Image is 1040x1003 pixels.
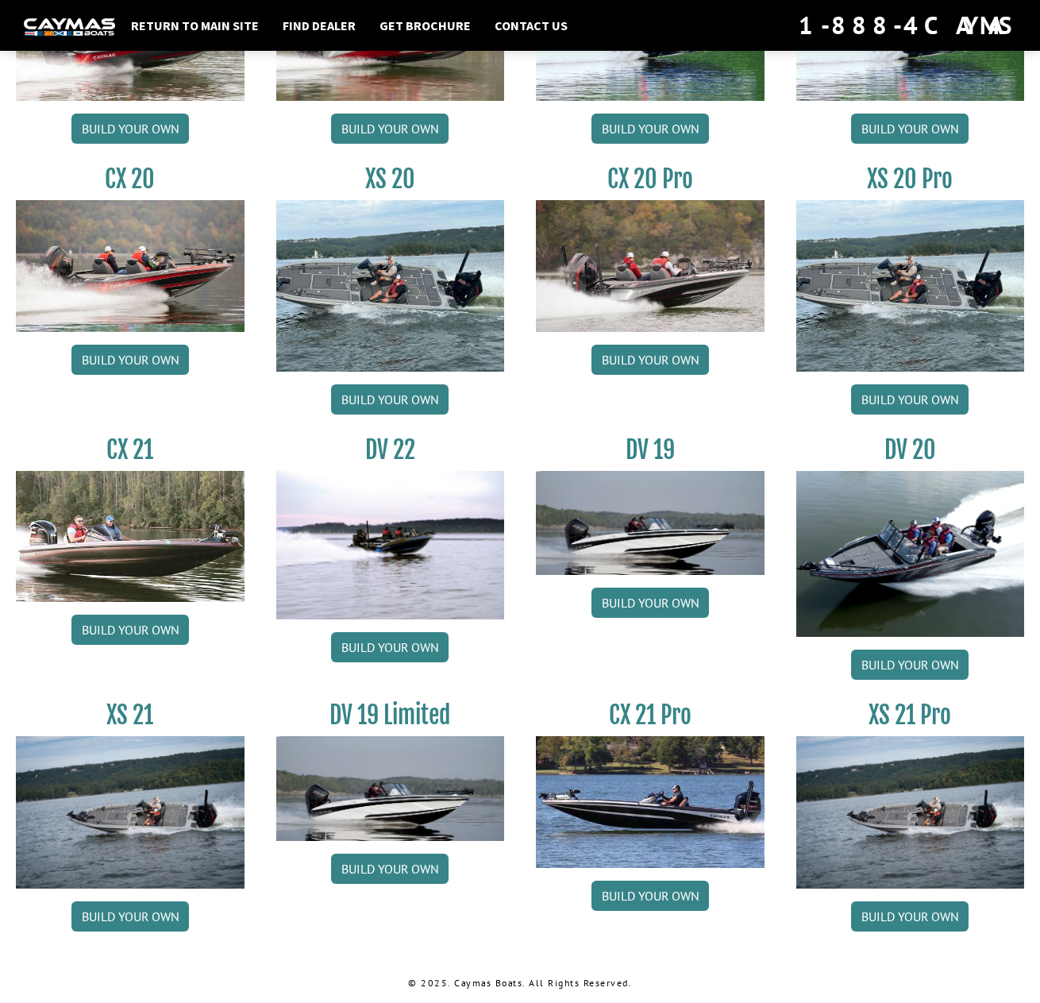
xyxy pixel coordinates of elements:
a: Build your own [851,384,969,415]
a: Build your own [331,384,449,415]
a: Build your own [851,901,969,932]
h3: DV 22 [276,435,505,465]
h3: CX 20 Pro [536,164,765,194]
img: DV_20_from_website_for_caymas_connect.png [796,471,1025,637]
a: Build your own [591,881,709,911]
img: CX21_thumb.jpg [16,471,245,603]
a: Find Dealer [275,15,364,36]
a: Contact Us [487,15,576,36]
a: Build your own [71,345,189,375]
p: © 2025. Caymas Boats. All Rights Reserved. [16,976,1024,990]
img: dv-19-ban_from_website_for_caymas_connect.png [276,736,505,841]
img: white-logo-c9c8dbefe5ff5ceceb0f0178aa75bf4bb51f6bca0971e226c86eb53dfe498488.png [24,18,115,35]
a: Build your own [591,588,709,618]
img: CX-21Pro_thumbnail.jpg [536,736,765,868]
a: Get Brochure [372,15,479,36]
img: XS_20_resized.jpg [276,200,505,372]
a: Build your own [331,854,449,884]
a: Build your own [851,114,969,144]
a: Return to main site [123,15,267,36]
h3: XS 20 Pro [796,164,1025,194]
img: DV22_original_motor_cropped_for_caymas_connect.jpg [276,471,505,619]
h3: DV 20 [796,435,1025,465]
img: XS_21_thumbnail.jpg [796,736,1025,889]
a: Build your own [71,615,189,645]
h3: DV 19 [536,435,765,465]
h3: XS 21 Pro [796,700,1025,730]
img: XS_21_thumbnail.jpg [16,736,245,889]
h3: CX 21 [16,435,245,465]
a: Build your own [71,901,189,932]
a: Build your own [331,114,449,144]
h3: XS 20 [276,164,505,194]
img: CX-20_thumbnail.jpg [16,200,245,332]
img: dv-19-ban_from_website_for_caymas_connect.png [536,471,765,576]
h3: DV 19 Limited [276,700,505,730]
h3: XS 21 [16,700,245,730]
img: XS_20_resized.jpg [796,200,1025,372]
a: Build your own [71,114,189,144]
a: Build your own [591,345,709,375]
a: Build your own [331,632,449,662]
a: Build your own [591,114,709,144]
div: 1-888-4CAYMAS [799,8,1016,43]
h3: CX 20 [16,164,245,194]
h3: CX 21 Pro [536,700,765,730]
img: CX-20Pro_thumbnail.jpg [536,200,765,332]
a: Build your own [851,650,969,680]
